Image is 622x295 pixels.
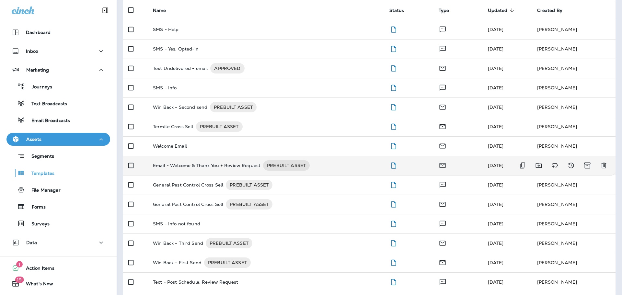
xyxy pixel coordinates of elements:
[389,142,397,148] span: Draft
[488,27,504,32] span: Frank Carreno
[581,159,594,172] button: Archive
[153,46,199,51] p: SMS - Yes, Opted-in
[26,49,38,54] p: Inbox
[210,63,244,74] div: APPROVED
[439,65,446,71] span: Email
[196,121,243,132] div: PREBUILT ASSET
[389,259,397,265] span: Draft
[389,220,397,226] span: Draft
[226,182,272,188] span: PREBUILT ASSET
[6,80,110,93] button: Journeys
[488,260,504,266] span: Frank Carreno
[25,84,52,90] p: Journeys
[153,160,260,171] p: Email - Welcome & Thank You + Review Request
[389,45,397,51] span: Draft
[6,133,110,146] button: Assets
[389,278,397,284] span: Draft
[25,153,54,160] p: Segments
[26,30,51,35] p: Dashboard
[532,195,616,214] td: [PERSON_NAME]
[206,238,252,248] div: PREBUILT ASSET
[439,84,447,90] span: Text
[389,162,397,168] span: Draft
[6,166,110,180] button: Templates
[25,187,61,194] p: File Manager
[488,221,504,227] span: Frank Carreno
[389,240,397,245] span: Draft
[153,8,166,13] span: Name
[15,277,24,283] span: 19
[439,7,458,13] span: Type
[548,159,561,172] button: Add tags
[204,259,251,266] span: PREBUILT ASSET
[6,200,110,213] button: Forms
[196,123,243,130] span: PREBUILT ASSET
[532,159,545,172] button: Move to folder
[389,8,404,13] span: Status
[532,175,616,195] td: [PERSON_NAME]
[488,163,504,168] span: Frank Carreno
[439,220,447,226] span: Text
[532,78,616,97] td: [PERSON_NAME]
[153,199,223,210] p: General Pest Control Cross Sell
[6,45,110,58] button: Inbox
[263,160,310,171] div: PREBUILT ASSET
[389,181,397,187] span: Draft
[210,102,257,112] div: PREBUILT ASSET
[488,7,516,13] span: Updated
[263,162,310,169] span: PREBUILT ASSET
[226,199,272,210] div: PREBUILT ASSET
[488,65,504,71] span: Frank Carreno
[153,257,202,268] p: Win Back - First Send
[25,221,50,227] p: Surveys
[153,121,193,132] p: Termite Cross Sell
[532,97,616,117] td: [PERSON_NAME]
[210,104,257,110] span: PREBUILT ASSET
[439,201,446,207] span: Email
[488,104,504,110] span: Frank Carreno
[153,279,238,285] p: Text - Post Schedule: Review Request
[439,142,446,148] span: Email
[153,180,223,190] p: General Pest Control Cross Sell
[439,123,446,129] span: Email
[6,262,110,275] button: 1Action Items
[389,84,397,90] span: Draft
[25,171,54,177] p: Templates
[19,281,53,289] span: What's New
[389,7,413,13] span: Status
[439,45,447,51] span: Text
[204,257,251,268] div: PREBUILT ASSET
[389,104,397,109] span: Draft
[16,261,23,267] span: 1
[26,137,41,142] p: Assets
[516,159,529,172] button: Duplicate
[488,143,504,149] span: Frank Carreno
[532,20,616,39] td: [PERSON_NAME]
[488,279,504,285] span: Frank Carreno
[532,214,616,233] td: [PERSON_NAME]
[439,162,446,168] span: Email
[439,26,447,32] span: Text
[488,46,504,52] span: Frank Carreno
[389,26,397,32] span: Draft
[439,240,446,245] span: Email
[537,8,562,13] span: Created By
[488,85,504,91] span: Frank Carreno
[26,67,49,73] p: Marketing
[25,204,46,210] p: Forms
[6,149,110,163] button: Segments
[439,278,447,284] span: Text
[226,180,272,190] div: PREBUILT ASSET
[153,85,177,90] p: SMS - Info
[210,65,244,72] span: APPROVED
[597,159,610,172] button: Delete
[153,143,187,149] p: Welcome Email
[6,113,110,127] button: Email Broadcasts
[153,63,208,74] p: Text Undelivered - email
[439,181,447,187] span: Text
[153,102,207,112] p: Win Back - Second send
[153,221,200,226] p: SMS - Info not found
[25,118,70,124] p: Email Broadcasts
[153,27,179,32] p: SMS - Help
[439,259,446,265] span: Email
